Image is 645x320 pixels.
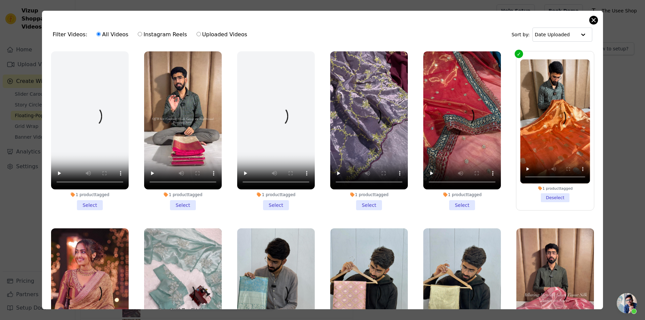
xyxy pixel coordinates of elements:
[423,192,501,197] div: 1 product tagged
[330,192,408,197] div: 1 product tagged
[590,16,598,24] button: Close modal
[617,293,637,313] div: Open chat
[51,192,129,197] div: 1 product tagged
[53,27,251,42] div: Filter Videos:
[96,30,129,39] label: All Videos
[137,30,187,39] label: Instagram Reels
[512,28,593,42] div: Sort by:
[144,192,222,197] div: 1 product tagged
[520,186,590,191] div: 1 product tagged
[237,192,315,197] div: 1 product tagged
[196,30,248,39] label: Uploaded Videos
